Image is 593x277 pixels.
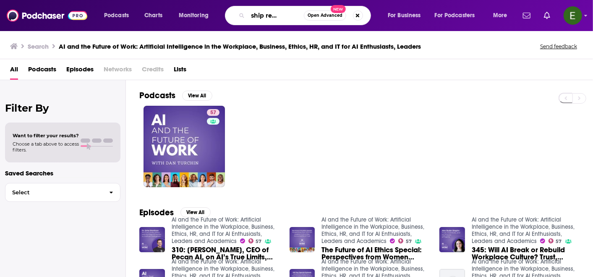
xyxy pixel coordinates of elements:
a: Show notifications dropdown [541,8,554,23]
span: For Podcasters [435,10,475,21]
div: Search podcasts, credits, & more... [233,6,379,25]
img: User Profile [564,6,582,25]
a: All [10,63,18,80]
h3: Search [28,42,49,50]
img: The Future of AI Ethics Special: Perspectives from Women Leaders in AI on Bias, Accountability & ... [290,227,315,253]
a: Lists [174,63,186,80]
span: Select [5,190,102,195]
a: 57 [248,238,262,243]
span: Open Advanced [308,13,342,18]
button: View All [182,91,212,101]
button: open menu [382,9,431,22]
a: PodcastsView All [139,90,212,101]
a: AI and the Future of Work: Artificial Intelligence in the Workplace, Business, Ethics, HR, and IT... [172,216,274,245]
button: open menu [429,9,487,22]
img: 345: Will AI Break or Rebuild Workplace Culture? Trust, Incentives, and the Future of Teams with ... [439,227,465,253]
button: Send feedback [538,43,580,50]
a: The Future of AI Ethics Special: Perspectives from Women Leaders in AI on Bias, Accountability & ... [321,246,429,261]
a: Podcasts [28,63,56,80]
button: Show profile menu [564,6,582,25]
span: Credits [142,63,164,80]
span: Monitoring [179,10,209,21]
a: Show notifications dropdown [520,8,534,23]
span: Charts [144,10,162,21]
button: Open AdvancedNew [304,10,346,21]
button: open menu [173,9,219,22]
button: View All [180,207,211,217]
span: 310: [PERSON_NAME], CEO of Pecan AI, on AI’s True Limits, Ethics, and the Edge of Human vs. Artif... [172,246,280,261]
h2: Episodes [139,207,174,218]
span: 57 [256,240,261,243]
span: New [331,5,346,13]
a: 57 [207,109,219,116]
a: Episodes [66,63,94,80]
a: 345: Will AI Break or Rebuild Workplace Culture? Trust, Incentives, and the Future of Teams with ... [472,246,580,261]
span: 57 [556,240,562,243]
a: 310: Dr. Zohar Bronfman, CEO of Pecan AI, on AI’s True Limits, Ethics, and the Edge of Human vs. ... [172,246,280,261]
span: Networks [104,63,132,80]
span: Choose a tab above to access filters. [13,141,79,153]
h2: Filter By [5,102,120,114]
a: AI and the Future of Work: Artificial Intelligence in the Workplace, Business, Ethics, HR, and IT... [321,216,424,245]
a: AI and the Future of Work: Artificial Intelligence in the Workplace, Business, Ethics, HR, and IT... [472,216,575,245]
a: 57 [549,238,562,243]
span: 57 [210,109,216,117]
span: Want to filter your results? [13,133,79,138]
button: open menu [487,9,518,22]
a: EpisodesView All [139,207,211,218]
img: 310: Dr. Zohar Bronfman, CEO of Pecan AI, on AI’s True Limits, Ethics, and the Edge of Human vs. ... [139,227,165,253]
a: Charts [139,9,167,22]
span: More [493,10,507,21]
span: For Business [388,10,421,21]
h3: AI and the Future of Work: Artificial Intelligence in the Workplace, Business, Ethics, HR, and IT... [59,42,421,50]
span: 57 [406,240,412,243]
span: Logged in as Emily.Kaplan [564,6,582,25]
p: Saved Searches [5,169,120,177]
button: open menu [98,9,140,22]
input: Search podcasts, credits, & more... [248,9,304,22]
img: Podchaser - Follow, Share and Rate Podcasts [7,8,87,24]
span: Podcasts [104,10,129,21]
a: 57 [398,238,412,243]
a: 57 [144,106,225,187]
button: Select [5,183,120,202]
h2: Podcasts [139,90,175,101]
